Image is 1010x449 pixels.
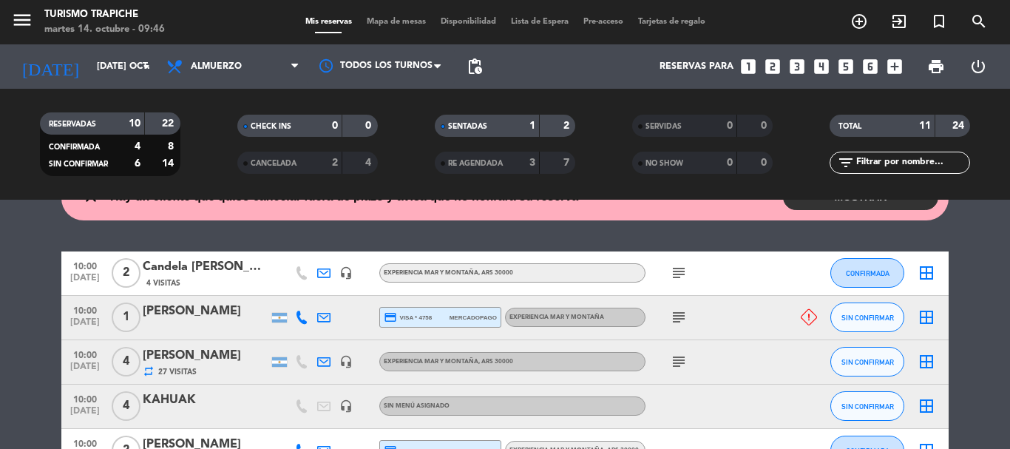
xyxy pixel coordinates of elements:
[339,266,353,280] i: headset_mic
[191,61,242,72] span: Almuerzo
[332,158,338,168] strong: 2
[812,57,831,76] i: looks_4
[660,61,733,72] span: Reservas para
[67,301,104,318] span: 10:00
[970,13,988,30] i: search
[930,13,948,30] i: turned_in_not
[67,273,104,290] span: [DATE]
[478,270,513,276] span: , ARS 30000
[448,123,487,130] span: SENTADAS
[969,58,987,75] i: power_settings_new
[841,402,894,411] span: SIN CONFIRMAR
[918,308,935,326] i: border_all
[49,161,108,168] span: SIN CONFIRMAR
[478,359,513,365] span: , ARS 30000
[384,270,513,276] span: EXPERIENCIA MAR Y MONTAÑA
[576,18,631,26] span: Pre-acceso
[11,9,33,36] button: menu
[162,158,177,169] strong: 14
[450,313,497,323] span: mercadopago
[918,353,935,371] i: border_all
[727,158,733,168] strong: 0
[830,391,904,421] button: SIN CONFIRMAR
[529,121,535,131] strong: 1
[670,353,688,371] i: subject
[112,391,140,421] span: 4
[112,347,140,377] span: 4
[112,303,140,332] span: 1
[158,366,197,378] span: 27 Visitas
[359,18,433,26] span: Mapa de mesas
[251,123,291,130] span: CHECK INS
[339,399,353,413] i: headset_mic
[135,141,140,152] strong: 4
[504,18,576,26] span: Lista de Espera
[251,160,296,167] span: CANCELADA
[448,160,503,167] span: RE AGENDADA
[433,18,504,26] span: Disponibilidad
[49,121,96,128] span: RESERVADAS
[509,314,604,320] span: EXPERIENCIA MAR Y MONTAÑA
[957,44,999,89] div: LOG OUT
[384,403,450,409] span: Sin menú asignado
[727,121,733,131] strong: 0
[129,118,140,129] strong: 10
[830,303,904,332] button: SIN CONFIRMAR
[919,121,931,131] strong: 11
[838,123,861,130] span: TOTAL
[146,277,180,289] span: 4 Visitas
[298,18,359,26] span: Mis reservas
[339,355,353,368] i: headset_mic
[890,13,908,30] i: exit_to_app
[830,347,904,377] button: SIN CONFIRMAR
[739,57,758,76] i: looks_one
[365,121,374,131] strong: 0
[918,397,935,415] i: border_all
[138,58,155,75] i: arrow_drop_down
[143,257,268,277] div: Candela [PERSON_NAME]
[11,50,89,83] i: [DATE]
[384,311,432,324] span: visa * 4758
[67,345,104,362] span: 10:00
[44,22,165,37] div: martes 14. octubre - 09:46
[112,258,140,288] span: 2
[645,123,682,130] span: SERVIDAS
[49,144,100,151] span: CONFIRMADA
[563,158,572,168] strong: 7
[143,365,155,377] i: repeat
[761,158,770,168] strong: 0
[645,160,683,167] span: NO SHOW
[952,121,967,131] strong: 24
[855,155,969,171] input: Filtrar por nombre...
[631,18,713,26] span: Tarjetas de regalo
[67,406,104,423] span: [DATE]
[143,346,268,365] div: [PERSON_NAME]
[168,141,177,152] strong: 8
[143,302,268,321] div: [PERSON_NAME]
[529,158,535,168] strong: 3
[670,264,688,282] i: subject
[763,57,782,76] i: looks_two
[846,269,889,277] span: CONFIRMADA
[787,57,807,76] i: looks_3
[365,158,374,168] strong: 4
[927,58,945,75] span: print
[563,121,572,131] strong: 2
[143,391,268,410] div: KAHUAK
[332,121,338,131] strong: 0
[11,9,33,31] i: menu
[830,258,904,288] button: CONFIRMADA
[837,154,855,172] i: filter_list
[384,311,397,324] i: credit_card
[841,358,894,366] span: SIN CONFIRMAR
[67,362,104,379] span: [DATE]
[918,264,935,282] i: border_all
[836,57,855,76] i: looks_5
[861,57,880,76] i: looks_6
[466,58,484,75] span: pending_actions
[135,158,140,169] strong: 6
[384,359,513,365] span: EXPERIENCIA MAR Y MONTAÑA
[67,257,104,274] span: 10:00
[670,308,688,326] i: subject
[44,7,165,22] div: Turismo Trapiche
